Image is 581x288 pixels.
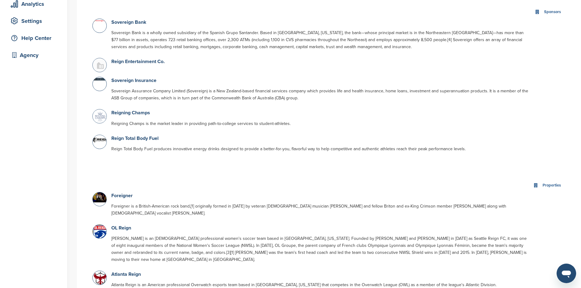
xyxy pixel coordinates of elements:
[111,145,531,152] p: Reign Total Body Fuel produces innovative energy drinks designed to provide a better-for-you, fla...
[111,29,531,50] p: Sovereign Bank is a wholly owned subsidiary of the Spanish Grupo Santander. Based in [GEOGRAPHIC_...
[9,50,61,61] div: Agency
[111,77,156,84] a: Sovereign Insurance
[541,182,562,189] div: Properties
[111,87,531,101] p: Sovereign Assurance Company Limited (Sovereign) is a New Zealand-based financial services company...
[93,135,108,145] img: Reign
[9,16,61,27] div: Settings
[543,9,562,16] div: Sponsors
[93,19,108,22] img: Data
[6,31,61,45] a: Help Center
[9,33,61,44] div: Help Center
[111,120,531,127] p: Reigning Champs is the market leader in providing path-to-college services to student-athletes.
[111,59,165,65] a: Reign Entertainment Co.
[111,225,131,231] a: OL Reign
[557,264,576,283] iframe: Button to launch messaging window
[93,109,108,125] img: Fb image
[111,135,159,141] a: Reign Total Body Fuel
[93,58,108,73] img: Buildingmissing
[111,271,141,277] a: Atlanta Reign
[111,193,133,199] a: Foreigner
[111,19,146,25] a: Sovereign Bank
[93,78,108,80] img: 250px sovereign limited logo
[93,192,108,202] img: 250px foreigner2009
[6,14,61,28] a: Settings
[111,203,531,217] p: Foreigner is a British-American rock band,[1] originally formed in [DATE] by veteran [DEMOGRAPHIC...
[93,225,108,246] img: 255px ol reign logo.svg
[111,235,531,263] p: [PERSON_NAME] is an [DEMOGRAPHIC_DATA] professional women's soccer team based in [GEOGRAPHIC_DATA...
[111,110,150,116] a: Reigning Champs
[6,48,61,62] a: Agency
